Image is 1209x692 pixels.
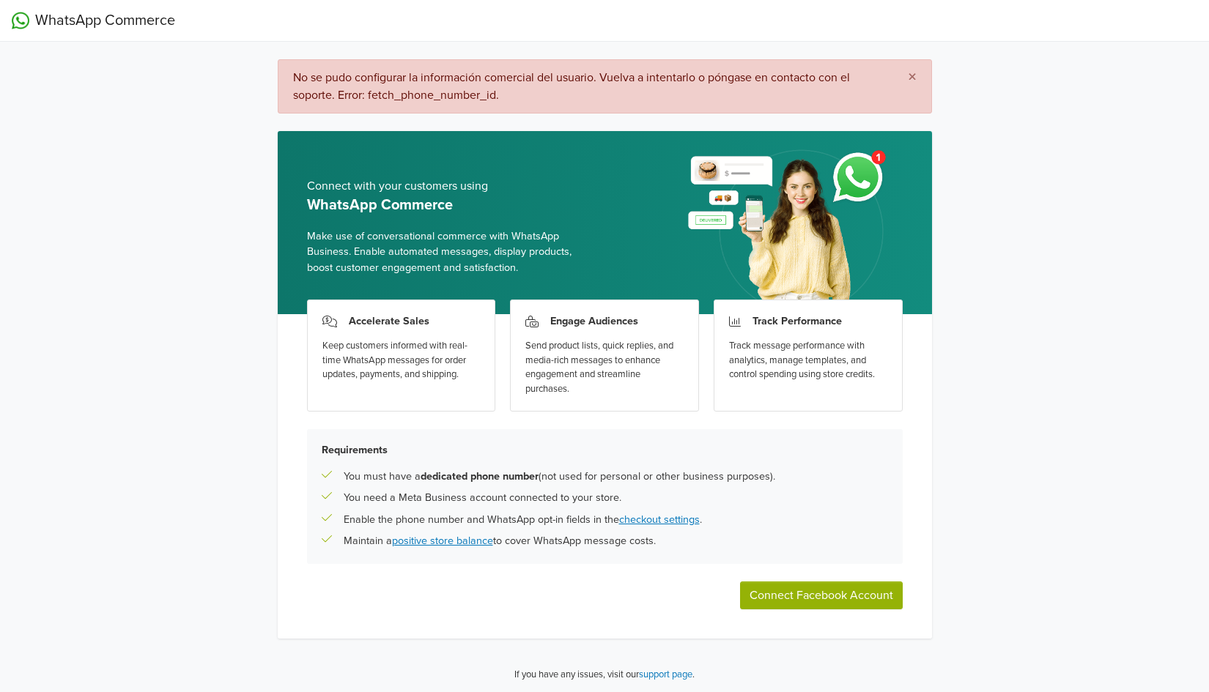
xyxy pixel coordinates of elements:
[344,469,775,485] p: You must have a (not used for personal or other business purposes).
[344,512,702,528] p: Enable the phone number and WhatsApp opt-in fields in the .
[307,179,594,193] h5: Connect with your customers using
[514,668,695,682] p: If you have any issues, visit our .
[322,339,481,382] div: Keep customers informed with real-time WhatsApp messages for order updates, payments, and shipping.
[392,535,493,547] a: positive store balance
[639,669,692,680] a: support page
[740,581,903,609] button: Connect Facebook Account
[12,12,29,29] img: WhatsApp
[729,339,887,382] div: Track message performance with analytics, manage templates, and control spending using store cred...
[753,315,842,327] h3: Track Performance
[908,67,917,88] span: ×
[293,70,850,103] span: No se pudo configurar la información comercial del usuario. Vuelva a intentarlo o póngase en cont...
[349,315,429,327] h3: Accelerate Sales
[322,444,888,456] h5: Requirements
[344,490,621,506] p: You need a Meta Business account connected to your store.
[344,533,656,549] p: Maintain a to cover WhatsApp message costs.
[676,141,902,314] img: whatsapp_setup_banner
[421,470,539,483] b: dedicated phone number
[619,513,700,526] a: checkout settings
[550,315,638,327] h3: Engage Audiences
[307,196,594,214] h5: WhatsApp Commerce
[307,228,594,276] span: Make use of conversational commerce with WhatsApp Business. Enable automated messages, display pr...
[525,339,684,396] div: Send product lists, quick replies, and media-rich messages to enhance engagement and streamline p...
[35,10,175,31] span: WhatsApp Commerce
[893,60,931,95] button: Close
